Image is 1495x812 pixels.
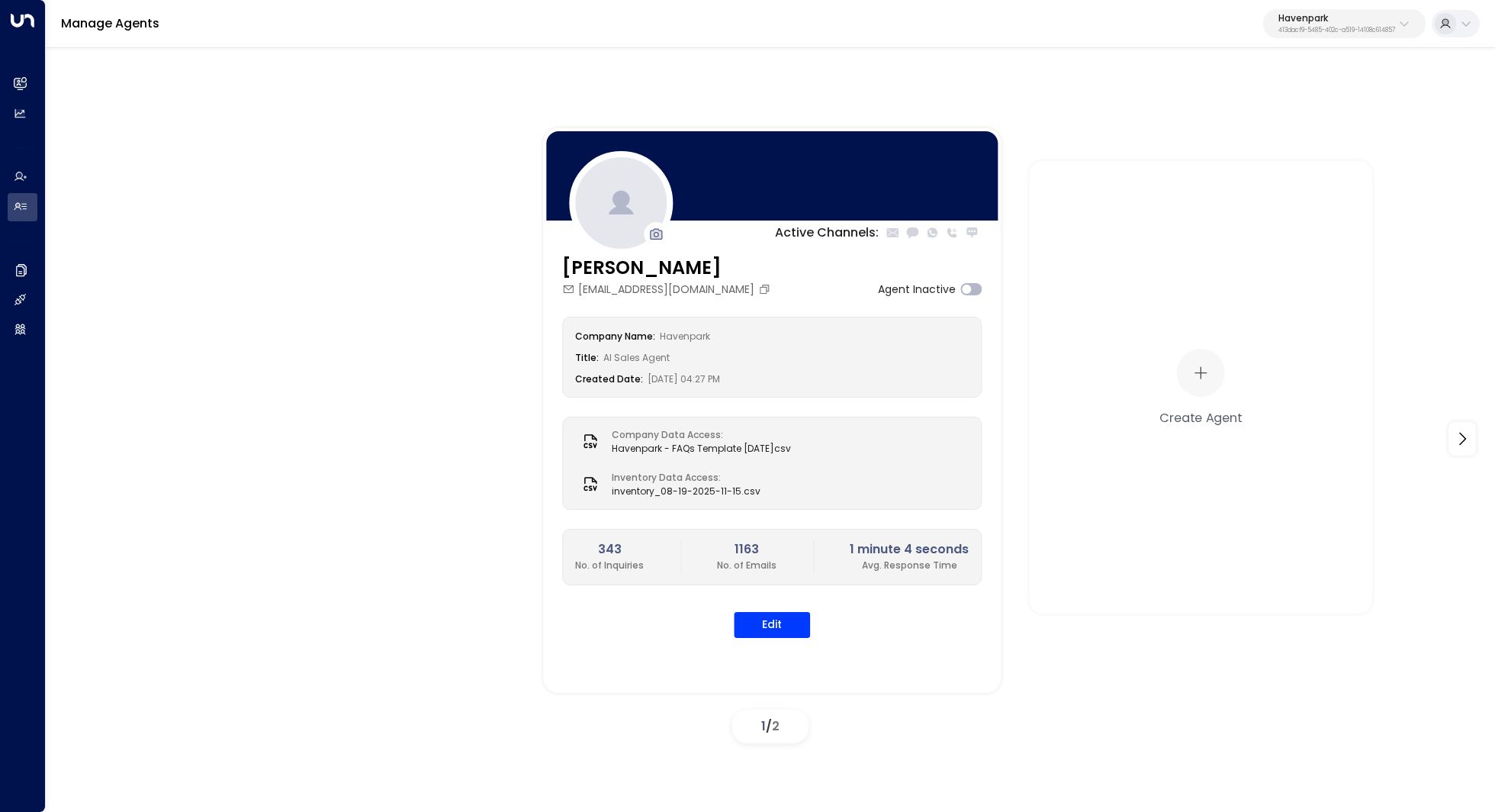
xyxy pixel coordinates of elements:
[562,282,774,298] div: [EMAIL_ADDRESS][DOMAIN_NAME]
[575,372,643,385] label: Created Date:
[612,442,791,456] span: Havenpark - FAQs Template [DATE]csv
[612,428,783,442] label: Company Data Access:
[761,717,766,735] span: 1
[612,485,760,498] span: inventory_08-19-2025-11-15.csv
[1263,9,1426,38] button: Havenpark413dacf9-5485-402c-a519-14108c614857
[575,540,644,559] h2: 343
[660,330,710,343] span: Havenpark
[61,14,159,32] a: Manage Agents
[575,351,599,364] label: Title:
[575,330,655,343] label: Company Name:
[850,540,969,559] h2: 1 minute 4 seconds
[734,612,810,638] button: Edit
[1278,14,1395,23] p: Havenpark
[878,282,956,298] label: Agent Inactive
[775,224,879,242] p: Active Channels:
[562,254,774,282] h3: [PERSON_NAME]
[648,372,720,385] span: [DATE] 04:27 PM
[575,559,644,572] p: No. of Inquiries
[732,710,809,743] div: /
[717,559,776,572] p: No. of Emails
[612,471,753,485] label: Inventory Data Access:
[758,283,774,295] button: Copy
[1278,27,1395,34] p: 413dacf9-5485-402c-a519-14108c614857
[772,717,780,735] span: 2
[717,540,776,559] h2: 1163
[1159,408,1242,426] div: Create Agent
[603,351,670,364] span: AI Sales Agent
[850,559,969,572] p: Avg. Response Time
